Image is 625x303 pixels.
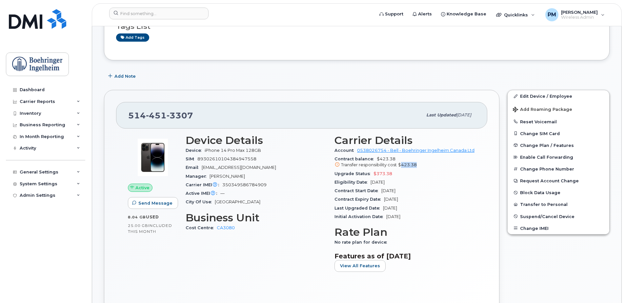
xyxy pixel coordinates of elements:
[561,15,598,20] span: Wireless Admin
[357,148,474,153] a: 0538026754 - Bell - Boehringer Ingelheim Canada Ltd
[513,107,572,113] span: Add Roaming Package
[334,171,373,176] span: Upgrade Status
[334,206,383,211] span: Last Upgraded Date
[408,8,436,21] a: Alerts
[202,165,276,170] span: [EMAIL_ADDRESS][DOMAIN_NAME]
[128,223,148,228] span: 25.00 GB
[128,197,178,209] button: Send Message
[186,165,202,170] span: Email
[436,8,491,21] a: Knowledge Base
[109,8,209,19] input: Find something...
[197,156,256,161] span: 89302610104384947558
[520,143,574,148] span: Change Plan / Features
[508,187,609,198] button: Block Data Usage
[334,260,386,272] button: View All Features
[334,156,377,161] span: Contract balance
[133,138,172,177] img: image20231002-3703462-by0d28.jpeg
[386,214,400,219] span: [DATE]
[426,112,456,117] span: Last updated
[373,171,392,176] span: $373.38
[104,70,141,82] button: Add Note
[186,212,327,224] h3: Business Unit
[146,111,167,120] span: 451
[334,188,381,193] span: Contract Start Date
[116,22,597,30] h3: Tags List
[508,90,609,102] a: Edit Device / Employee
[341,162,397,167] span: Transfer responsibility cost
[520,155,573,160] span: Enable Call Forwarding
[186,182,222,187] span: Carrier IMEI
[334,214,386,219] span: Initial Activation Date
[398,162,417,167] span: $423.38
[508,102,609,116] button: Add Roaming Package
[456,112,471,117] span: [DATE]
[334,148,357,153] span: Account
[186,174,210,179] span: Manager
[385,11,403,17] span: Support
[215,199,260,204] span: [GEOGRAPHIC_DATA]
[128,223,172,234] span: included this month
[520,214,575,219] span: Suspend/Cancel Device
[186,199,215,204] span: City Of Use
[383,206,397,211] span: [DATE]
[334,156,475,168] span: $423.38
[504,12,528,17] span: Quicklinks
[205,148,261,153] span: iPhone 14 Pro Max 128GB
[447,11,486,17] span: Knowledge Base
[508,139,609,151] button: Change Plan / Features
[418,11,432,17] span: Alerts
[135,185,150,191] span: Active
[220,191,225,196] span: —
[128,215,146,219] span: 8.04 GB
[508,222,609,234] button: Change IMEI
[381,188,395,193] span: [DATE]
[371,180,385,185] span: [DATE]
[334,240,390,245] span: No rate plan for device
[116,33,149,42] a: Add tags
[114,73,136,79] span: Add Note
[384,197,398,202] span: [DATE]
[186,148,205,153] span: Device
[508,198,609,210] button: Transfer to Personal
[167,111,193,120] span: 3307
[541,8,609,21] div: Priyanka Modhvadiya
[186,225,217,230] span: Cost Centre
[146,214,159,219] span: used
[508,151,609,163] button: Enable Call Forwarding
[340,263,380,269] span: View All Features
[492,8,539,21] div: Quicklinks
[128,111,193,120] span: 514
[375,8,408,21] a: Support
[186,134,327,146] h3: Device Details
[508,116,609,128] button: Reset Voicemail
[508,163,609,175] button: Change Phone Number
[508,128,609,139] button: Change SIM Card
[508,175,609,187] button: Request Account Change
[210,174,245,179] span: [PERSON_NAME]
[334,252,475,260] h3: Features as of [DATE]
[222,182,267,187] span: 350349586784909
[334,180,371,185] span: Eligibility Date
[561,10,598,15] span: [PERSON_NAME]
[508,211,609,222] button: Suspend/Cancel Device
[334,134,475,146] h3: Carrier Details
[217,225,235,230] a: CA3080
[186,156,197,161] span: SIM
[138,200,172,206] span: Send Message
[548,11,556,19] span: PM
[334,197,384,202] span: Contract Expiry Date
[186,191,220,196] span: Active IMEI
[334,226,475,238] h3: Rate Plan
